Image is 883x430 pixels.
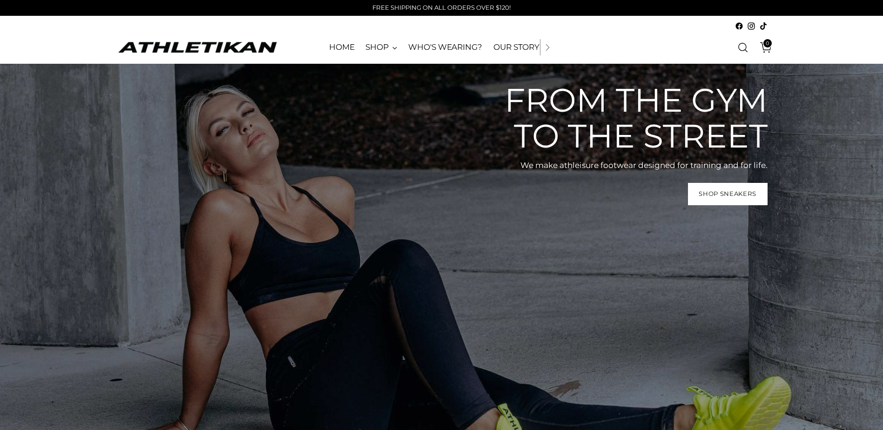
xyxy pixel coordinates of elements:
[408,37,482,58] a: WHO'S WEARING?
[329,37,355,58] a: HOME
[365,37,397,58] a: SHOP
[488,160,768,172] p: We make athleisure footwear designed for training and for life.
[699,189,756,198] span: Shop Sneakers
[753,38,772,57] a: Open cart modal
[763,39,772,47] span: 0
[488,82,768,154] h2: From the gym to the street
[493,37,539,58] a: OUR STORY
[734,38,752,57] a: Open search modal
[372,3,511,13] p: FREE SHIPPING ON ALL ORDERS OVER $120!
[688,183,768,205] a: Shop Sneakers
[116,40,279,54] a: ATHLETIKAN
